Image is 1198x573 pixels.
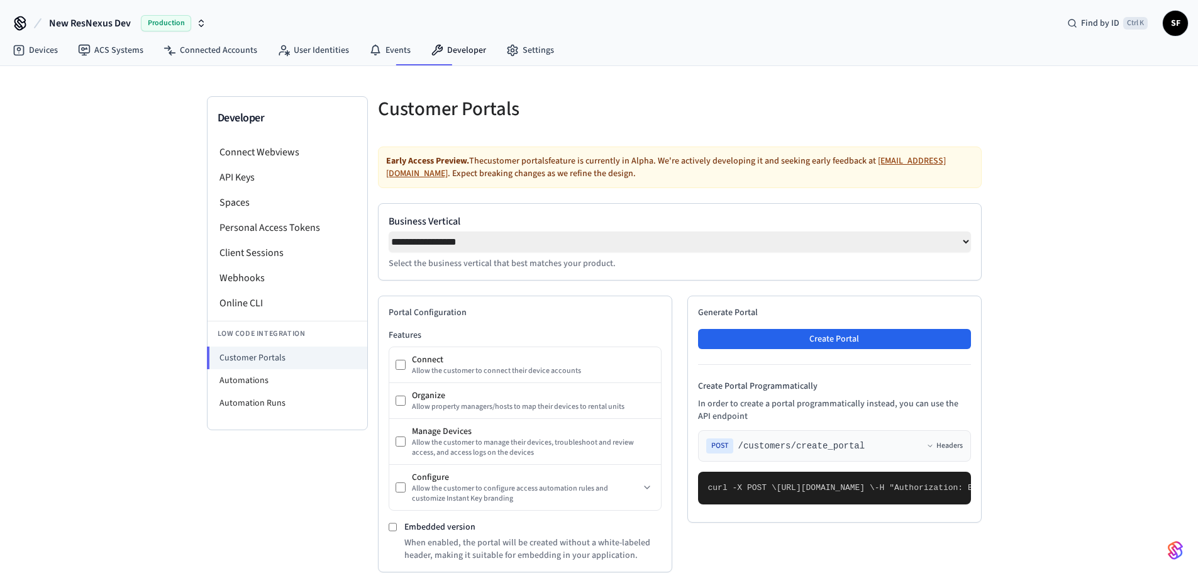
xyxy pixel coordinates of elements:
[926,441,963,451] button: Headers
[412,402,655,412] div: Allow property managers/hosts to map their devices to rental units
[389,329,662,342] h3: Features
[49,16,131,31] span: New ResNexus Dev
[389,306,662,319] h2: Portal Configuration
[698,380,971,392] h4: Create Portal Programmatically
[141,15,191,31] span: Production
[412,484,640,504] div: Allow the customer to configure access automation rules and customize Instant Key branding
[698,398,971,423] p: In order to create a portal programmatically instead, you can use the API endpoint
[378,96,672,122] h5: Customer Portals
[1081,17,1119,30] span: Find by ID
[1164,12,1187,35] span: SF
[1057,12,1158,35] div: Find by IDCtrl K
[1168,540,1183,560] img: SeamLogoGradient.69752ec5.svg
[359,39,421,62] a: Events
[738,440,865,452] span: /customers/create_portal
[777,483,875,492] span: [URL][DOMAIN_NAME] \
[208,392,367,414] li: Automation Runs
[1163,11,1188,36] button: SF
[208,240,367,265] li: Client Sessions
[412,425,655,438] div: Manage Devices
[875,483,1110,492] span: -H "Authorization: Bearer seam_api_key_123456" \
[389,257,971,270] p: Select the business vertical that best matches your product.
[412,366,655,376] div: Allow the customer to connect their device accounts
[208,265,367,291] li: Webhooks
[412,438,655,458] div: Allow the customer to manage their devices, troubleshoot and review access, and access logs on th...
[706,438,733,453] span: POST
[207,347,367,369] li: Customer Portals
[404,521,475,533] label: Embedded version
[412,353,655,366] div: Connect
[386,155,469,167] strong: Early Access Preview.
[208,291,367,316] li: Online CLI
[404,537,662,562] p: When enabled, the portal will be created without a white-labeled header, making it suitable for e...
[3,39,68,62] a: Devices
[68,39,153,62] a: ACS Systems
[208,321,367,347] li: Low Code Integration
[267,39,359,62] a: User Identities
[1123,17,1148,30] span: Ctrl K
[378,147,982,188] div: The customer portals feature is currently in Alpha. We're actively developing it and seeking earl...
[153,39,267,62] a: Connected Accounts
[389,214,971,229] label: Business Vertical
[208,190,367,215] li: Spaces
[208,165,367,190] li: API Keys
[412,389,655,402] div: Organize
[208,215,367,240] li: Personal Access Tokens
[208,140,367,165] li: Connect Webviews
[412,471,640,484] div: Configure
[421,39,496,62] a: Developer
[218,109,357,127] h3: Developer
[708,483,777,492] span: curl -X POST \
[208,369,367,392] li: Automations
[698,329,971,349] button: Create Portal
[496,39,564,62] a: Settings
[698,306,971,319] h2: Generate Portal
[386,155,946,180] a: [EMAIL_ADDRESS][DOMAIN_NAME]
